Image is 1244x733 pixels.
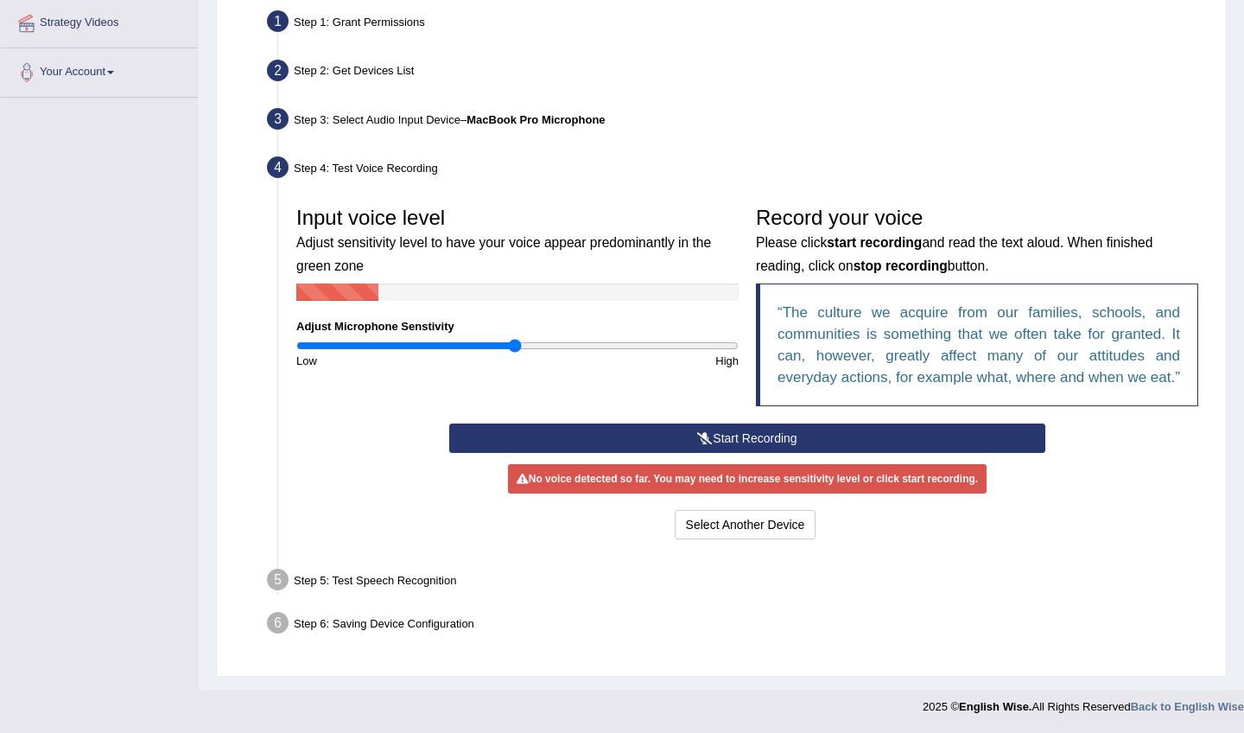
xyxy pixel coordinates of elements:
[296,207,739,275] h3: Input voice level
[756,235,1152,272] small: Please click and read the text aloud. When finished reading, click on button.
[508,464,987,494] div: No voice detected so far. You may need to increase sensitivity level or click start recording.
[959,700,1031,713] strong: English Wise.
[827,235,922,250] b: start recording
[259,103,1218,141] div: Step 3: Select Audio Input Device
[259,564,1218,602] div: Step 5: Test Speech Recognition
[296,235,711,272] small: Adjust sensitivity level to have your voice appear predominantly in the green zone
[756,207,1198,275] h3: Record your voice
[259,54,1218,92] div: Step 2: Get Devices List
[460,113,606,126] span: –
[259,151,1218,189] div: Step 4: Test Voice Recording
[1131,700,1244,713] a: Back to English Wise
[296,318,454,335] label: Adjust Microphone Senstivity
[777,304,1180,386] q: The culture we acquire from our families, schools, and communities is something that we often tak...
[923,690,1244,715] div: 2025 © All Rights Reserved
[854,258,948,273] b: stop recording
[259,607,1218,645] div: Step 6: Saving Device Configuration
[1,48,198,92] a: Your Account
[449,424,1044,453] button: Start Recording
[466,113,605,126] b: MacBook Pro Microphone
[259,5,1218,43] div: Step 1: Grant Permissions
[517,353,747,369] div: High
[288,353,517,369] div: Low
[675,510,816,539] button: Select Another Device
